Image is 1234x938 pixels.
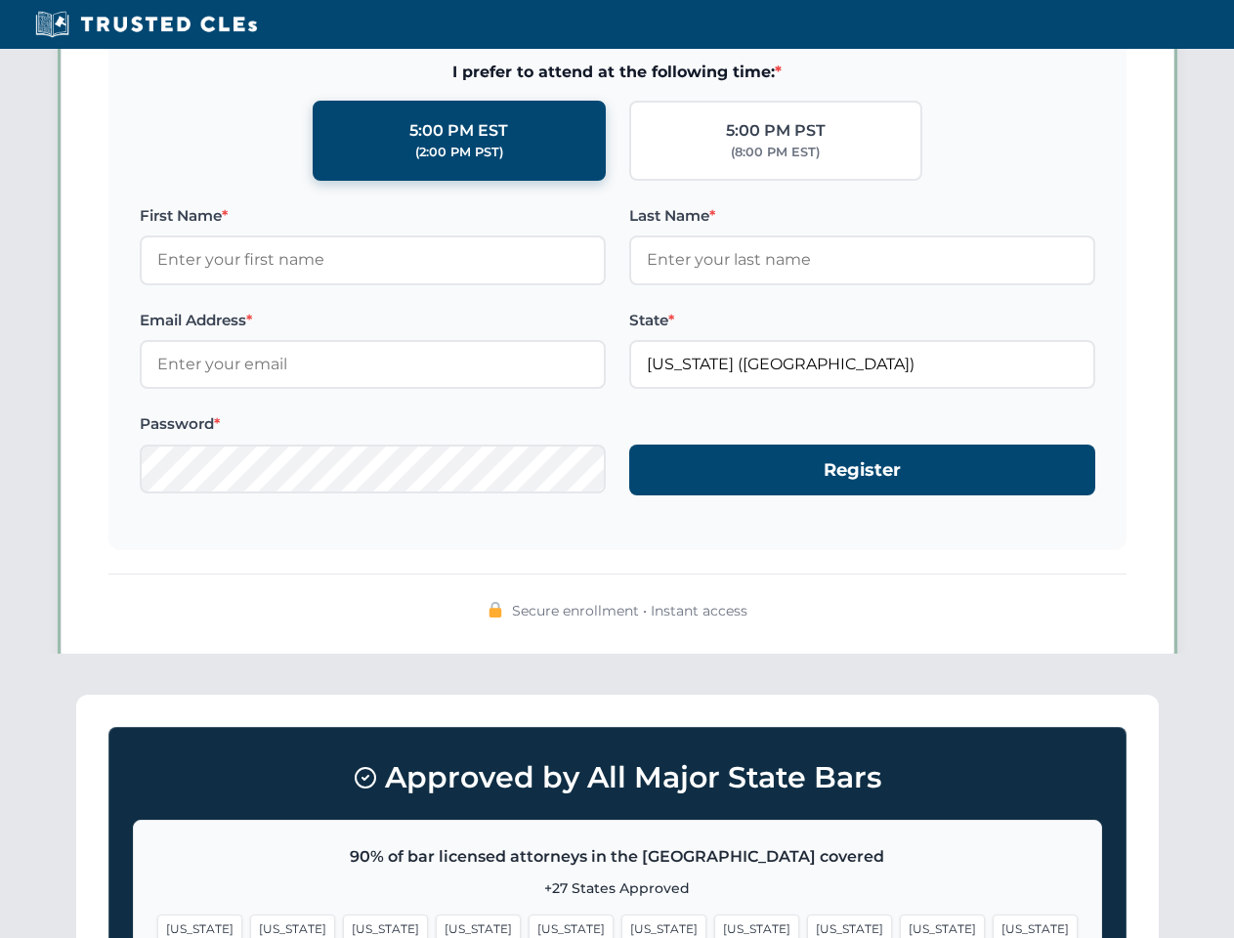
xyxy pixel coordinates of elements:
[157,877,1078,899] p: +27 States Approved
[140,412,606,436] label: Password
[629,445,1095,496] button: Register
[140,204,606,228] label: First Name
[157,844,1078,870] p: 90% of bar licensed attorneys in the [GEOGRAPHIC_DATA] covered
[133,751,1102,804] h3: Approved by All Major State Bars
[629,340,1095,389] input: Arizona (AZ)
[140,309,606,332] label: Email Address
[629,309,1095,332] label: State
[731,143,820,162] div: (8:00 PM EST)
[409,118,508,144] div: 5:00 PM EST
[629,235,1095,284] input: Enter your last name
[488,602,503,618] img: 🔒
[512,600,747,621] span: Secure enrollment • Instant access
[140,340,606,389] input: Enter your email
[726,118,826,144] div: 5:00 PM PST
[140,235,606,284] input: Enter your first name
[415,143,503,162] div: (2:00 PM PST)
[29,10,263,39] img: Trusted CLEs
[140,60,1095,85] span: I prefer to attend at the following time:
[629,204,1095,228] label: Last Name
